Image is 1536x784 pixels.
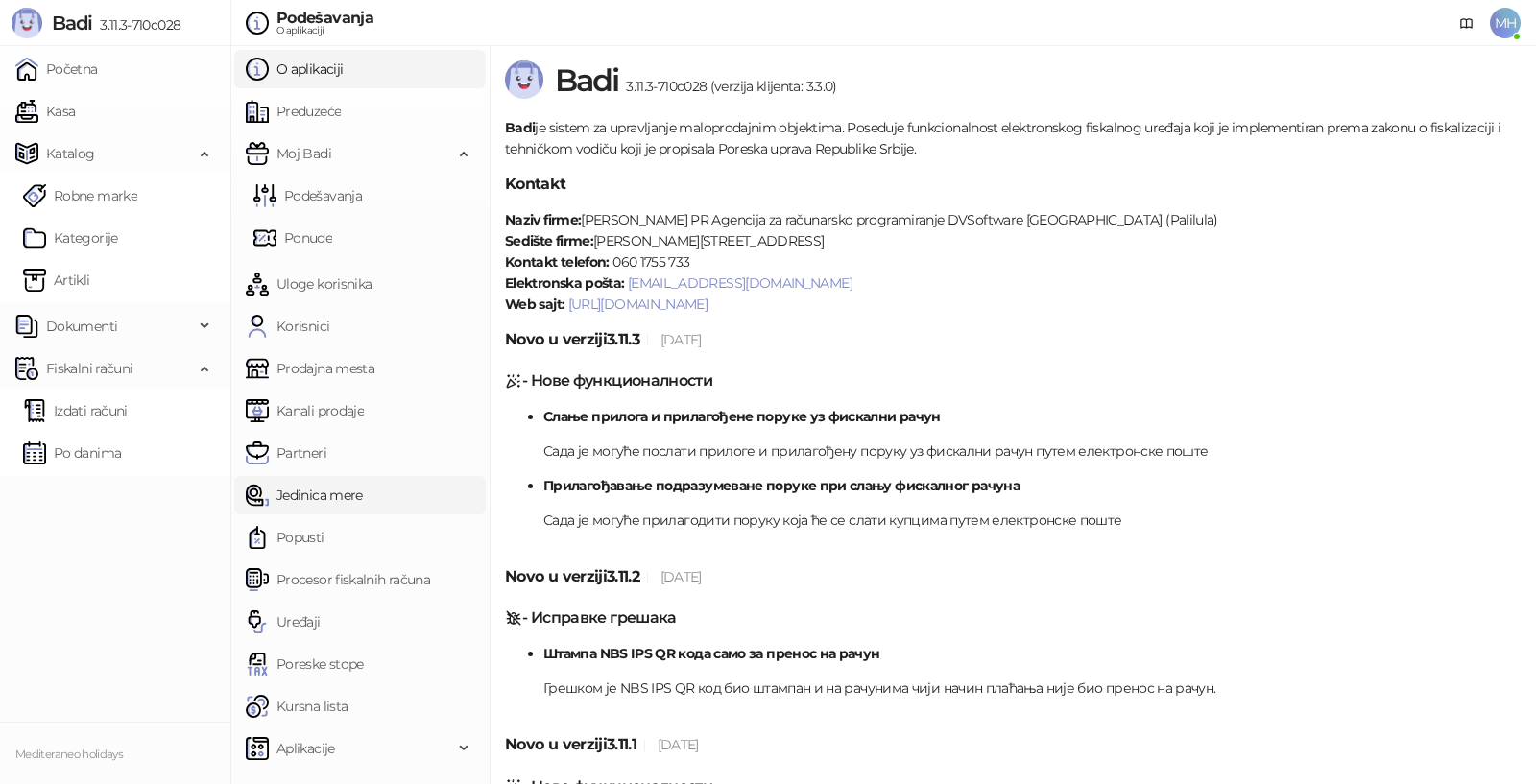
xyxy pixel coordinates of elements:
[628,274,852,292] a: [EMAIL_ADDRESS][DOMAIN_NAME]
[276,729,335,768] span: Aplikacije
[246,476,363,514] a: Jedinica mere
[15,92,75,131] a: Kasa
[505,606,1521,630] h5: - Исправке грешака
[276,11,373,26] div: Podešavanja
[92,16,180,34] span: 3.11.3-710c028
[1452,8,1482,38] a: Dokumentacija
[46,134,95,173] span: Katalog
[505,211,581,228] strong: Naziv firme:
[276,134,331,173] span: Moj Badi
[246,687,348,725] a: Kursna lista
[246,349,374,388] a: Prodajna mesta
[543,677,1521,699] p: Грешком је NBS IPS QR код био штампан и на рачунима чији начин плаћања није био пренос на рачун.
[46,307,117,345] span: Dokumenti
[246,92,341,131] a: Preduzeće
[505,296,564,313] strong: Web sajt:
[12,8,42,38] img: Logo
[505,733,1521,756] h5: Novo u verziji 3.11.1
[246,518,324,557] a: Popusti
[23,392,128,430] a: Izdati računi
[246,307,329,345] a: Korisnici
[246,603,321,641] a: Uređaji
[505,232,593,249] strong: Sedište firme:
[505,60,543,99] img: Logo
[660,331,702,348] span: [DATE]
[246,392,364,430] a: Kanali prodaje
[505,119,535,136] strong: Badi
[46,349,132,388] span: Fiskalni računi
[543,440,1521,462] p: Сада је могуће послати прилоге и прилагођену поруку уз фискални рачун путем електронске поште
[505,274,624,292] strong: Elektronska pošta:
[543,645,880,662] strong: Штампа NBS IPS QR кода само за пренос на рачун
[555,61,618,99] span: Badi
[505,369,1521,392] h5: - Нове функционалности
[23,177,137,215] a: Robne marke
[505,565,1521,588] h5: Novo u verziji 3.11.2
[568,296,708,313] a: [URL][DOMAIN_NAME]
[276,26,373,36] div: O aplikaciji
[246,434,326,472] a: Partneri
[1490,8,1521,38] span: MH
[543,477,1020,494] strong: Прилагођавање подразумеване поруке при слању фискалног рачуна
[505,173,1521,196] h5: Kontakt
[505,253,610,271] strong: Kontakt telefon:
[23,261,90,299] a: ArtikliArtikli
[23,219,118,257] a: Kategorije
[15,50,98,88] a: Početna
[253,177,362,215] a: Podešavanja
[543,510,1521,531] p: Сада је могуће прилагодити поруку која ће се слати купцима путем електронске поште
[660,568,702,585] span: [DATE]
[246,50,343,88] a: O aplikaciji
[15,748,123,761] small: Mediteraneo holidays
[543,408,941,425] strong: Слање прилога и прилагођене поруке уз фискални рачун
[246,560,430,599] a: Procesor fiskalnih računa
[618,78,836,95] span: 3.11.3-710c028 (verzija klijenta: 3.3.0)
[505,209,1521,315] p: [PERSON_NAME] PR Agencija za računarsko programiranje DVSoftware [GEOGRAPHIC_DATA] (Palilula) [PE...
[23,434,121,472] a: Po danima
[658,736,699,753] span: [DATE]
[505,328,1521,351] h5: Novo u verziji 3.11.3
[246,265,372,303] a: Uloge korisnika
[246,645,364,683] a: Poreske stope
[253,219,332,257] a: Ponude
[505,117,1521,159] p: je sistem za upravljanje maloprodajnim objektima. Poseduje funkcionalnost elektronskog fiskalnog ...
[52,12,92,35] span: Badi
